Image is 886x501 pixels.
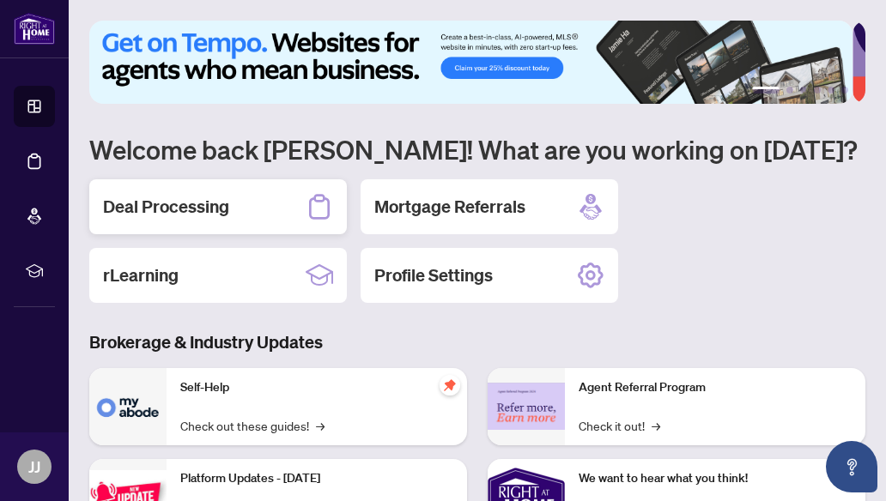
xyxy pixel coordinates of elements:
[89,21,853,104] img: Slide 0
[652,416,660,435] span: →
[14,13,55,45] img: logo
[828,87,834,94] button: 5
[579,469,852,488] p: We want to hear what you think!
[28,455,40,479] span: JJ
[579,416,660,435] a: Check it out!→
[180,416,325,435] a: Check out these guides!→
[579,378,852,397] p: Agent Referral Program
[180,378,453,397] p: Self-Help
[841,87,848,94] button: 6
[826,441,877,492] button: Open asap
[488,383,565,430] img: Agent Referral Program
[374,263,493,287] h2: Profile Settings
[89,368,167,445] img: Self-Help
[103,263,179,287] h2: rLearning
[374,195,525,219] h2: Mortgage Referrals
[800,87,807,94] button: 3
[180,469,453,488] p: Platform Updates - [DATE]
[103,195,229,219] h2: Deal Processing
[814,87,821,94] button: 4
[786,87,793,94] button: 2
[89,330,865,354] h3: Brokerage & Industry Updates
[316,416,325,435] span: →
[440,375,460,395] span: pushpin
[89,133,865,166] h1: Welcome back [PERSON_NAME]! What are you working on [DATE]?
[752,87,780,94] button: 1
